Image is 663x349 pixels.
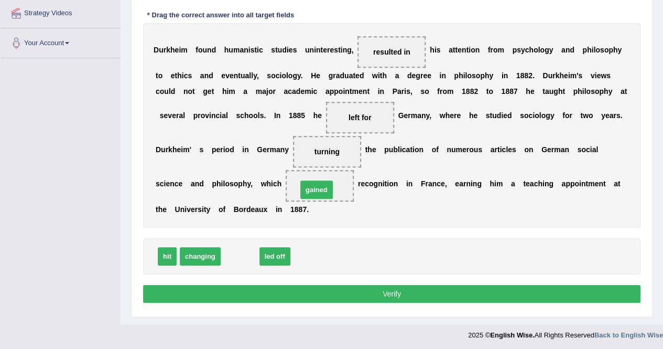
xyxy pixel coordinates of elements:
b: k [166,46,170,54]
b: a [395,71,399,80]
b: d [212,46,216,54]
b: d [296,87,301,96]
b: i [502,71,504,80]
b: a [397,87,401,96]
b: u [164,87,169,96]
b: o [248,111,253,120]
b: e [564,71,568,80]
b: m [229,87,235,96]
b: f [488,46,491,54]
b: i [341,46,343,54]
b: D [542,71,548,80]
b: v [225,71,230,80]
b: e [355,71,360,80]
b: w [372,71,378,80]
b: o [158,71,163,80]
b: f [437,87,440,96]
b: j [266,87,268,96]
b: c [259,46,263,54]
b: i [343,87,345,96]
b: i [279,71,281,80]
b: 2 [528,71,532,80]
b: u [241,71,245,80]
b: r [164,46,166,54]
b: l [258,111,260,120]
b: , [257,71,259,80]
b: t [212,87,214,96]
b: l [183,111,185,120]
b: m [411,111,417,120]
b: t [156,71,158,80]
b: e [172,111,176,120]
b: o [493,46,498,54]
b: r [440,87,442,96]
b: d [340,71,344,80]
b: n [183,87,188,96]
b: i [311,87,313,96]
b: n [566,46,570,54]
b: n [309,46,314,54]
b: r [327,46,330,54]
b: m [497,46,504,54]
b: i [568,71,570,80]
b: n [207,46,212,54]
b: a [292,87,296,96]
b: s [188,71,192,80]
b: r [552,71,555,80]
b: l [251,71,253,80]
b: 8 [297,111,301,120]
b: a [245,71,249,80]
b: a [336,71,340,80]
b: e [175,46,179,54]
b: u [549,87,554,96]
b: 8 [470,87,474,96]
b: h [558,87,563,96]
b: g [553,87,558,96]
b: o [467,71,472,80]
b: r [198,111,200,120]
b: m [181,46,187,54]
b: o [201,111,205,120]
b: a [621,87,625,96]
b: o [534,46,538,54]
b: c [525,46,529,54]
b: r [420,71,423,80]
b: r [333,71,335,80]
b: w [601,71,606,80]
b: v [591,71,595,80]
b: i [591,46,593,54]
b: a [222,111,226,120]
b: n [441,71,446,80]
b: i [314,46,316,54]
b: 8 [466,87,470,96]
b: i [582,87,584,96]
b: s [267,71,271,80]
b: y [617,46,622,54]
b: h [613,46,618,54]
b: a [545,87,549,96]
b: o [540,46,545,54]
b: s [591,87,595,96]
b: e [289,46,293,54]
b: u [548,71,552,80]
b: i [434,46,437,54]
b: n [316,46,321,54]
b: o [188,87,192,96]
b: p [330,87,334,96]
b: t [350,87,352,96]
b: n [475,46,480,54]
b: n [504,71,508,80]
b: l [465,71,467,80]
b: h [529,46,534,54]
b: o [442,87,447,96]
b: s [406,87,410,96]
b: g [347,46,352,54]
b: e [427,71,431,80]
b: y [608,87,612,96]
b: n [379,87,384,96]
b: i [377,87,379,96]
b: i [220,111,222,120]
b: n [204,71,209,80]
b: o [253,111,258,120]
b: l [593,46,595,54]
